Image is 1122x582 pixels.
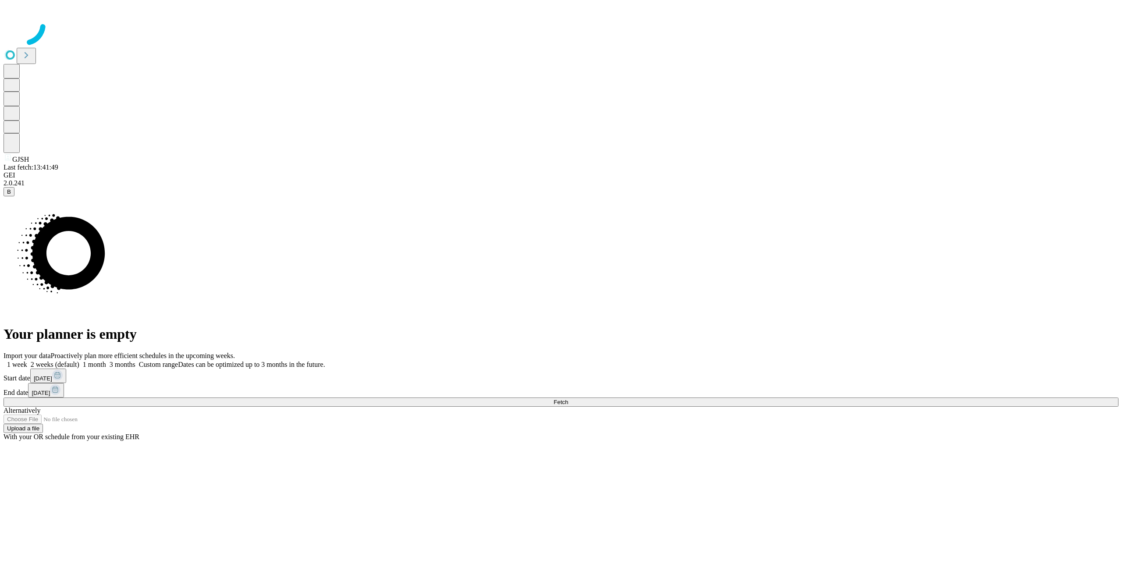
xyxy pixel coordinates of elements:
[4,352,51,359] span: Import your data
[51,352,235,359] span: Proactively plan more efficient schedules in the upcoming weeks.
[110,361,135,368] span: 3 months
[4,187,14,196] button: B
[12,156,29,163] span: GJSH
[178,361,325,368] span: Dates can be optimized up to 3 months in the future.
[7,361,27,368] span: 1 week
[139,361,178,368] span: Custom range
[4,171,1118,179] div: GEI
[31,361,79,368] span: 2 weeks (default)
[4,397,1118,407] button: Fetch
[4,326,1118,342] h1: Your planner is empty
[554,399,568,405] span: Fetch
[4,369,1118,383] div: Start date
[30,369,66,383] button: [DATE]
[32,390,50,396] span: [DATE]
[28,383,64,397] button: [DATE]
[7,188,11,195] span: B
[4,433,139,440] span: With your OR schedule from your existing EHR
[4,424,43,433] button: Upload a file
[34,375,52,382] span: [DATE]
[4,407,40,414] span: Alternatively
[4,179,1118,187] div: 2.0.241
[4,163,58,171] span: Last fetch: 13:41:49
[4,383,1118,397] div: End date
[83,361,106,368] span: 1 month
